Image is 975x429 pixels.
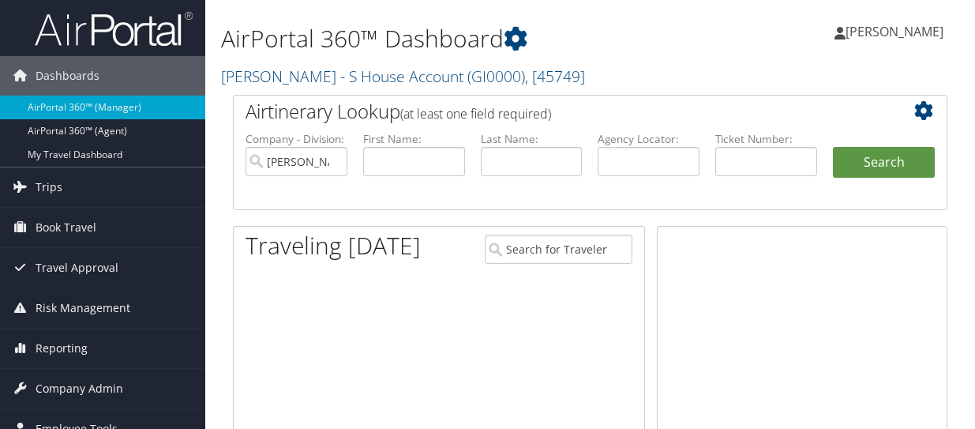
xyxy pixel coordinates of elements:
[36,248,118,288] span: Travel Approval
[221,22,713,55] h1: AirPortal 360™ Dashboard
[221,66,585,87] a: [PERSON_NAME] - S House Account
[246,229,421,262] h1: Traveling [DATE]
[246,131,347,147] label: Company - Division:
[525,66,585,87] span: , [ 45749 ]
[833,147,935,179] button: Search
[35,10,193,47] img: airportal-logo.png
[715,131,817,147] label: Ticket Number:
[481,131,583,147] label: Last Name:
[467,66,525,87] span: ( GI0000 )
[834,8,959,55] a: [PERSON_NAME]
[36,56,99,96] span: Dashboards
[485,235,632,264] input: Search for Traveler
[36,208,96,247] span: Book Travel
[36,288,130,328] span: Risk Management
[598,131,699,147] label: Agency Locator:
[36,329,88,368] span: Reporting
[36,167,62,207] span: Trips
[400,105,551,122] span: (at least one field required)
[846,23,943,40] span: [PERSON_NAME]
[363,131,465,147] label: First Name:
[36,369,123,408] span: Company Admin
[246,98,876,125] h2: Airtinerary Lookup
